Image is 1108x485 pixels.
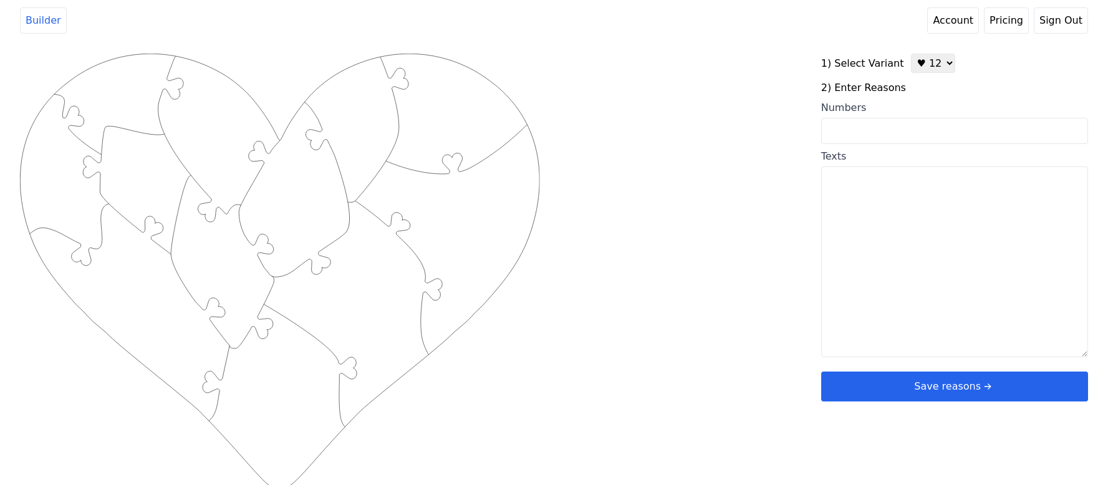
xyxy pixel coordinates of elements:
label: 1) Select Variant [821,56,904,71]
div: Numbers [821,100,1088,115]
a: Pricing [984,7,1029,34]
label: 2) Enter Reasons [821,80,1088,95]
a: Builder [20,7,67,34]
div: Texts [821,149,1088,164]
a: Account [927,7,979,34]
input: Numbers [821,118,1088,144]
textarea: Texts [821,166,1088,357]
button: Save reasonsarrow right short [821,372,1088,401]
button: Sign Out [1034,7,1088,34]
svg: arrow right short [981,380,995,393]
